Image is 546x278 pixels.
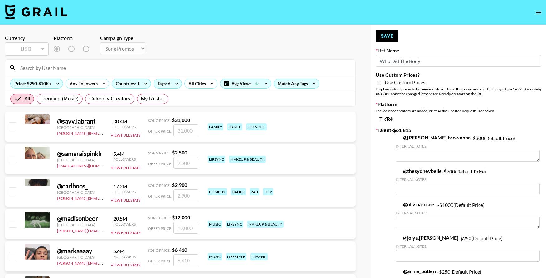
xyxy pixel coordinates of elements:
div: Followers [113,254,136,259]
div: 17.2M [113,183,136,189]
label: Platform [376,101,541,107]
label: List Name [376,47,541,54]
div: @ samaraispinkk [57,150,103,158]
img: Grail Talent [5,4,67,19]
div: Internal Notes: [396,144,540,149]
div: [GEOGRAPHIC_DATA] [57,255,103,260]
input: 31,000 [173,124,198,136]
div: @ markaaaay [57,247,103,255]
div: 20.5M [113,216,136,222]
div: makeup & beauty [229,156,266,163]
div: lipsync [208,156,225,163]
label: Use Custom Prices? [376,72,541,78]
em: for bookers using this list [376,87,541,96]
button: open drawer [532,6,545,19]
button: View Full Stats [111,198,140,202]
div: dance [231,188,246,195]
div: Currency [5,35,49,41]
img: TikTok [396,235,401,240]
span: My Roster [141,95,164,103]
a: [PERSON_NAME][EMAIL_ADDRESS][DOMAIN_NAME] [57,227,149,233]
a: @annie_butlerr [396,268,437,274]
span: Offer Price: [148,194,172,198]
button: Save [376,30,398,42]
strong: $ 2,500 [172,149,187,155]
span: All [24,95,30,103]
a: [PERSON_NAME][EMAIL_ADDRESS][DOMAIN_NAME] [57,260,149,266]
div: Platform [54,35,98,41]
div: Price: $250-$10K+ [11,79,63,88]
div: TikTok [376,116,541,122]
div: comedy [208,188,227,195]
input: 6,410 [173,254,198,266]
span: Use Custom Prices [385,79,425,85]
div: List locked to TikTok. [54,42,98,56]
div: 5.4M [113,151,136,157]
img: TikTok [396,269,401,274]
div: family [208,123,223,130]
span: Song Price: [148,118,171,123]
span: Song Price: [148,183,171,188]
div: dance [227,123,242,130]
div: Any Followers [66,79,99,88]
div: pov [263,188,273,195]
div: @ madisonbeer [57,215,103,222]
div: lipsync [250,253,268,260]
a: @joiya.[PERSON_NAME] [396,235,458,241]
a: [PERSON_NAME][EMAIL_ADDRESS][DOMAIN_NAME] [57,130,149,136]
button: View Full Stats [111,165,140,170]
div: Followers [113,124,136,129]
span: Trending (Music) [41,95,79,103]
div: 5.6M [113,248,136,254]
div: Internal Notes: [396,177,540,182]
a: [PERSON_NAME][EMAIL_ADDRESS][DOMAIN_NAME] [57,195,149,201]
div: Internal Notes: [396,244,540,249]
div: USD [6,44,47,55]
span: Offer Price: [148,161,172,166]
span: Song Price: [148,216,171,220]
div: - $ 1000 (Default Price) [396,201,540,228]
input: 2,500 [173,157,198,169]
img: TikTok [396,135,401,140]
a: @thesydneybelle [396,168,442,174]
input: 12,000 [173,222,198,234]
input: 2,900 [173,189,198,201]
div: 30.4M [113,118,136,124]
div: lifestyle [226,253,246,260]
div: Locked once creators are added, or if "Active Creator Request" is checked. [376,109,541,113]
span: Song Price: [148,151,171,155]
div: music [208,221,222,228]
div: Countries: 1 [112,79,151,88]
img: TikTok [396,202,401,207]
div: @ carlhoos_ [57,182,103,190]
span: Celebrity Creators [89,95,130,103]
div: Match Any Tags [274,79,319,88]
button: View Full Stats [111,133,140,138]
div: Avg Views [220,79,271,88]
div: Followers [113,222,136,227]
span: Offer Price: [148,259,172,263]
div: Campaign Type [100,35,145,41]
div: music [208,253,222,260]
button: View Full Stats [111,230,140,235]
div: Followers [113,157,136,162]
div: [GEOGRAPHIC_DATA] [57,222,103,227]
div: @ savv.labrant [57,117,103,125]
strong: $ 31,000 [172,117,190,123]
strong: $ 2,900 [172,182,187,188]
span: Offer Price: [148,129,172,134]
strong: $ 6,410 [172,247,187,253]
div: - $ 250 (Default Price) [396,235,540,262]
div: [GEOGRAPHIC_DATA] [57,125,103,130]
div: lipsync [226,221,243,228]
div: Internal Notes: [396,211,540,215]
div: lifestyle [246,123,267,130]
span: Song Price: [148,248,171,253]
div: 24h [250,188,259,195]
div: - $ 700 (Default Price) [396,168,540,195]
input: Search by User Name [17,63,352,73]
div: Followers [113,189,136,194]
div: Display custom prices to list viewers. Note: This will lock currency and campaign type . Cannot b... [376,87,541,96]
button: View Full Stats [111,263,140,267]
img: TikTok [396,168,401,173]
